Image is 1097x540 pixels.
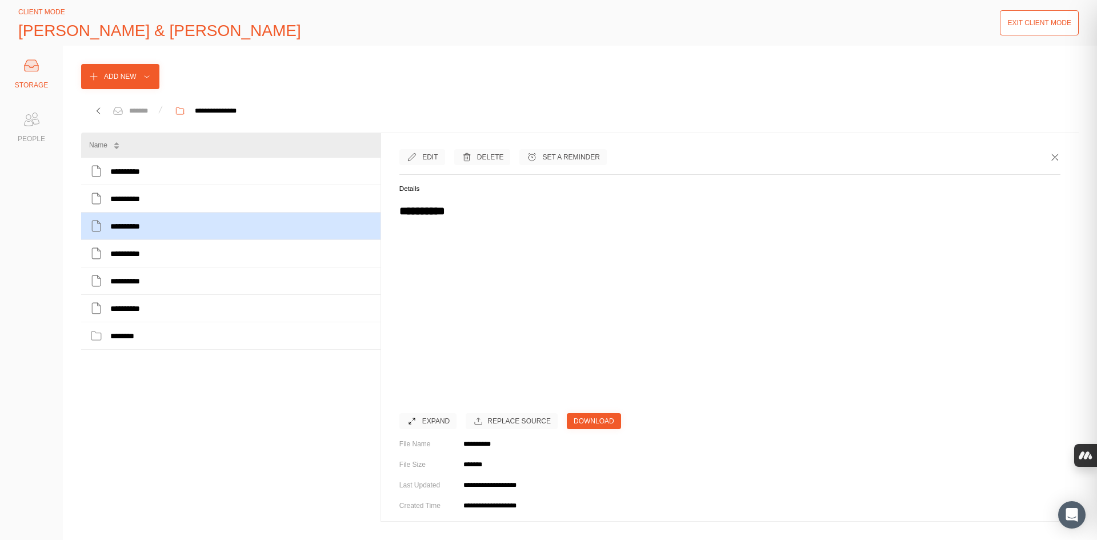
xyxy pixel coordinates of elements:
[567,413,621,429] button: Download
[81,64,159,89] button: Add New
[1007,17,1071,29] div: Exit Client Mode
[519,149,606,165] button: Set a Reminder
[542,151,599,163] div: Set a Reminder
[422,415,450,427] div: Expand
[477,151,504,163] div: Delete
[15,79,48,91] div: STORAGE
[104,71,137,82] div: Add New
[454,149,511,165] button: Delete
[574,415,614,427] div: Download
[399,500,454,511] div: Created Time
[399,479,454,491] div: Last Updated
[399,183,1060,194] h5: Details
[18,133,45,145] div: PEOPLE
[399,149,445,165] button: Edit
[1000,10,1079,35] button: Exit Client Mode
[89,139,107,151] div: Name
[18,22,301,40] span: [PERSON_NAME] & [PERSON_NAME]
[399,413,457,429] button: Expand
[399,438,454,450] div: File Name
[399,459,454,470] div: File Size
[18,8,65,16] span: CLIENT MODE
[422,151,438,163] div: Edit
[487,415,551,427] div: Replace Source
[1058,501,1086,529] div: Open Intercom Messenger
